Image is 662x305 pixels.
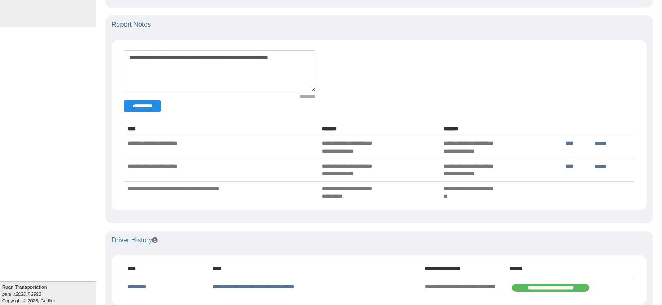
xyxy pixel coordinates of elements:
b: Ruan Transportation [2,285,47,290]
button: Change Filter Options [124,100,161,112]
div: Report Notes [105,15,653,34]
div: Driver History [105,231,653,250]
i: beta v.2025.7.2993 [2,292,41,297]
div: Copyright © 2025, Gridline [2,284,96,304]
